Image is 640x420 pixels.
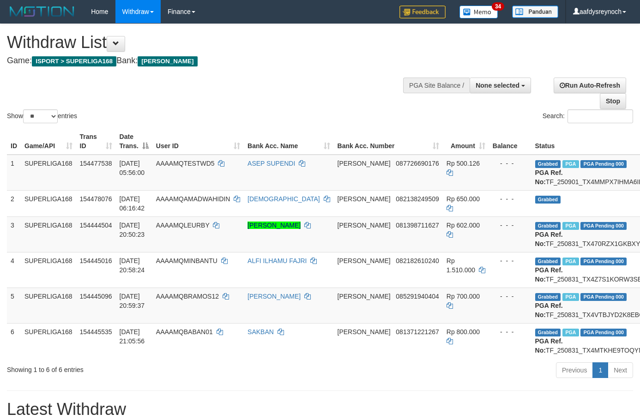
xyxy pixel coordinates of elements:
span: PGA Pending [580,160,627,168]
span: 154444504 [80,222,112,229]
span: [DATE] 20:50:23 [120,222,145,238]
img: MOTION_logo.png [7,5,77,18]
span: ISPORT > SUPERLIGA168 [32,56,116,66]
a: Run Auto-Refresh [554,78,626,93]
td: SUPERLIGA168 [21,216,76,252]
b: PGA Ref. No: [535,302,563,318]
span: Marked by aafheankoy [562,329,579,336]
span: PGA Pending [580,222,627,230]
span: 154445535 [80,328,112,336]
span: 154478076 [80,195,112,203]
span: [PERSON_NAME] [138,56,197,66]
a: SAKBAN [248,328,274,336]
span: Rp 500.126 [447,160,480,167]
span: None selected [476,82,519,89]
span: AAAAMQBABAN01 [156,328,213,336]
a: [PERSON_NAME] [248,293,301,300]
td: SUPERLIGA168 [21,155,76,191]
th: Game/API: activate to sort column ascending [21,128,76,155]
td: SUPERLIGA168 [21,190,76,216]
div: PGA Site Balance / [403,78,470,93]
div: - - - [493,327,528,336]
span: 34 [492,2,504,11]
h1: Latest Withdraw [7,400,633,419]
th: Trans ID: activate to sort column ascending [76,128,116,155]
th: Bank Acc. Number: activate to sort column ascending [334,128,443,155]
th: Amount: activate to sort column ascending [443,128,489,155]
div: - - - [493,256,528,265]
span: [PERSON_NAME] [338,293,391,300]
img: Button%20Memo.svg [459,6,498,18]
a: Next [608,362,633,378]
span: Grabbed [535,196,561,204]
div: - - - [493,194,528,204]
th: Date Trans.: activate to sort column descending [116,128,152,155]
b: PGA Ref. No: [535,231,563,247]
span: [PERSON_NAME] [338,257,391,264]
div: - - - [493,292,528,301]
td: 2 [7,190,21,216]
span: [DATE] 20:59:37 [120,293,145,309]
b: PGA Ref. No: [535,266,563,283]
img: Feedback.jpg [399,6,446,18]
a: Previous [556,362,593,378]
td: SUPERLIGA168 [21,252,76,288]
label: Show entries [7,109,77,123]
span: [DATE] 05:56:00 [120,160,145,176]
span: [PERSON_NAME] [338,195,391,203]
span: Rp 700.000 [447,293,480,300]
span: Grabbed [535,293,561,301]
span: [DATE] 06:16:42 [120,195,145,212]
span: Grabbed [535,329,561,336]
span: PGA Pending [580,293,627,301]
td: 6 [7,323,21,359]
span: Copy 081398711627 to clipboard [396,222,439,229]
span: Grabbed [535,222,561,230]
span: 154477538 [80,160,112,167]
span: Copy 087726690176 to clipboard [396,160,439,167]
div: Showing 1 to 6 of 6 entries [7,361,260,374]
span: [DATE] 21:05:56 [120,328,145,345]
span: 154445096 [80,293,112,300]
span: Rp 1.510.000 [447,257,475,274]
span: Marked by aafounsreynich [562,222,579,230]
select: Showentries [23,109,58,123]
span: Rp 602.000 [447,222,480,229]
span: Marked by aafmaleo [562,160,579,168]
h4: Game: Bank: [7,56,417,66]
span: [PERSON_NAME] [338,328,391,336]
span: Copy 081371221267 to clipboard [396,328,439,336]
span: AAAAMQBRAMOS12 [156,293,219,300]
a: ASEP SUPENDI [248,160,295,167]
span: Copy 082182610240 to clipboard [396,257,439,264]
td: 5 [7,288,21,323]
img: panduan.png [512,6,558,18]
label: Search: [543,109,633,123]
a: [DEMOGRAPHIC_DATA] [248,195,320,203]
span: PGA Pending [580,258,627,265]
th: Bank Acc. Name: activate to sort column ascending [244,128,333,155]
span: AAAAMQMINBANTU [156,257,217,264]
a: Stop [600,93,626,109]
div: - - - [493,221,528,230]
span: Rp 800.000 [447,328,480,336]
span: Copy 082138249509 to clipboard [396,195,439,203]
b: PGA Ref. No: [535,337,563,354]
span: [PERSON_NAME] [338,160,391,167]
div: - - - [493,159,528,168]
span: AAAAMQTESTWD5 [156,160,215,167]
span: Copy 085291940404 to clipboard [396,293,439,300]
span: AAAAMQLEURBY [156,222,210,229]
span: Grabbed [535,160,561,168]
span: Grabbed [535,258,561,265]
button: None selected [470,78,531,93]
span: 154445016 [80,257,112,264]
span: Marked by aafheankoy [562,293,579,301]
b: PGA Ref. No: [535,169,563,186]
td: 3 [7,216,21,252]
span: [DATE] 20:58:24 [120,257,145,274]
h1: Withdraw List [7,33,417,52]
span: Rp 650.000 [447,195,480,203]
a: ALFI ILHAMU FAJRI [248,257,307,264]
td: SUPERLIGA168 [21,323,76,359]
